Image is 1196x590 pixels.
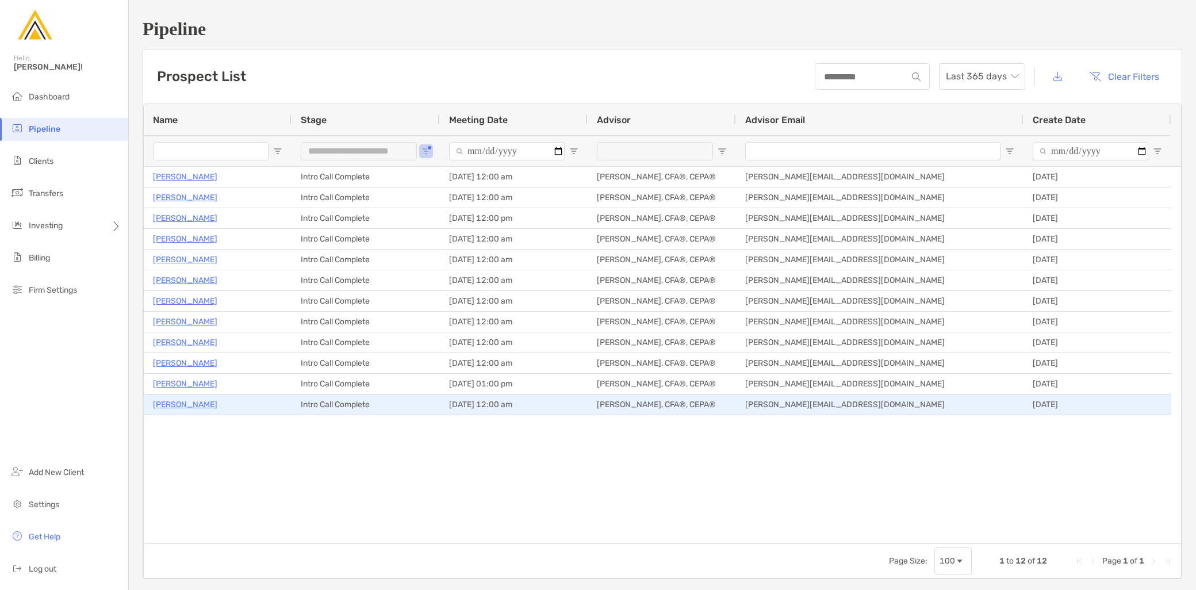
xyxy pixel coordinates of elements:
div: [DATE] [1023,187,1171,208]
span: 1 [999,556,1005,566]
img: settings icon [10,497,24,511]
div: [DATE] 12:00 am [440,229,588,249]
div: [PERSON_NAME][EMAIL_ADDRESS][DOMAIN_NAME] [736,394,1023,415]
div: [DATE] [1023,332,1171,353]
a: [PERSON_NAME] [153,356,217,370]
div: [DATE] [1023,208,1171,228]
button: Open Filter Menu [1005,147,1014,156]
img: input icon [912,72,921,81]
img: billing icon [10,250,24,264]
div: [DATE] [1023,394,1171,415]
a: [PERSON_NAME] [153,273,217,288]
div: [DATE] 12:00 am [440,167,588,187]
button: Clear Filters [1080,64,1168,89]
div: [DATE] 12:00 am [440,270,588,290]
div: [PERSON_NAME], CFA®, CEPA® [588,312,736,332]
div: [DATE] 01:00 pm [440,374,588,394]
img: add_new_client icon [10,465,24,478]
input: Create Date Filter Input [1033,142,1148,160]
img: investing icon [10,218,24,232]
div: Previous Page [1088,557,1098,566]
a: [PERSON_NAME] [153,377,217,391]
span: 1 [1123,556,1128,566]
a: [PERSON_NAME] [153,335,217,350]
div: [DATE] 12:00 am [440,291,588,311]
div: Intro Call Complete [292,250,440,270]
span: Name [153,114,178,125]
img: get-help icon [10,529,24,543]
div: [PERSON_NAME][EMAIL_ADDRESS][DOMAIN_NAME] [736,312,1023,332]
input: Name Filter Input [153,142,269,160]
span: Add New Client [29,468,84,477]
div: Intro Call Complete [292,394,440,415]
img: firm-settings icon [10,282,24,296]
div: [PERSON_NAME][EMAIL_ADDRESS][DOMAIN_NAME] [736,374,1023,394]
span: Pipeline [29,124,60,134]
div: [PERSON_NAME][EMAIL_ADDRESS][DOMAIN_NAME] [736,208,1023,228]
div: [DATE] 12:00 am [440,394,588,415]
div: [PERSON_NAME], CFA®, CEPA® [588,353,736,373]
div: [DATE] [1023,250,1171,270]
div: First Page [1075,557,1084,566]
button: Open Filter Menu [273,147,282,156]
p: [PERSON_NAME] [153,397,217,412]
div: [PERSON_NAME], CFA®, CEPA® [588,250,736,270]
a: [PERSON_NAME] [153,190,217,205]
a: [PERSON_NAME] [153,315,217,329]
span: Page [1102,556,1121,566]
div: Last Page [1163,557,1172,566]
div: [DATE] 12:00 am [440,353,588,373]
div: [PERSON_NAME], CFA®, CEPA® [588,270,736,290]
div: Intro Call Complete [292,187,440,208]
a: [PERSON_NAME] [153,211,217,225]
div: [PERSON_NAME], CFA®, CEPA® [588,374,736,394]
div: [PERSON_NAME][EMAIL_ADDRESS][DOMAIN_NAME] [736,332,1023,353]
span: [PERSON_NAME]! [14,62,121,72]
div: Next Page [1149,557,1158,566]
div: [DATE] 12:00 am [440,187,588,208]
button: Open Filter Menu [569,147,578,156]
input: Meeting Date Filter Input [449,142,565,160]
div: [PERSON_NAME][EMAIL_ADDRESS][DOMAIN_NAME] [736,250,1023,270]
h1: Pipeline [143,18,1182,40]
div: 100 [940,556,955,566]
img: Zoe Logo [14,5,55,46]
div: [DATE] [1023,374,1171,394]
input: Advisor Email Filter Input [745,142,1000,160]
img: clients icon [10,154,24,167]
div: Intro Call Complete [292,332,440,353]
div: Intro Call Complete [292,312,440,332]
div: [DATE] [1023,270,1171,290]
span: to [1006,556,1014,566]
span: Get Help [29,532,60,542]
div: [PERSON_NAME][EMAIL_ADDRESS][DOMAIN_NAME] [736,353,1023,373]
span: Stage [301,114,327,125]
div: [DATE] 12:00 am [440,332,588,353]
div: [DATE] [1023,229,1171,249]
div: [PERSON_NAME][EMAIL_ADDRESS][DOMAIN_NAME] [736,187,1023,208]
span: Create Date [1033,114,1086,125]
div: [PERSON_NAME], CFA®, CEPA® [588,394,736,415]
div: [PERSON_NAME], CFA®, CEPA® [588,208,736,228]
span: Advisor [597,114,631,125]
div: Intro Call Complete [292,270,440,290]
img: dashboard icon [10,89,24,103]
span: Firm Settings [29,285,77,295]
button: Open Filter Menu [1153,147,1162,156]
div: [DATE] 12:00 pm [440,208,588,228]
a: [PERSON_NAME] [153,232,217,246]
div: Intro Call Complete [292,167,440,187]
span: Last 365 days [946,64,1018,89]
span: of [1028,556,1035,566]
div: [PERSON_NAME][EMAIL_ADDRESS][DOMAIN_NAME] [736,229,1023,249]
a: [PERSON_NAME] [153,294,217,308]
a: [PERSON_NAME] [153,252,217,267]
span: Dashboard [29,92,70,102]
div: [DATE] [1023,312,1171,332]
p: [PERSON_NAME] [153,170,217,184]
div: [DATE] [1023,353,1171,373]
